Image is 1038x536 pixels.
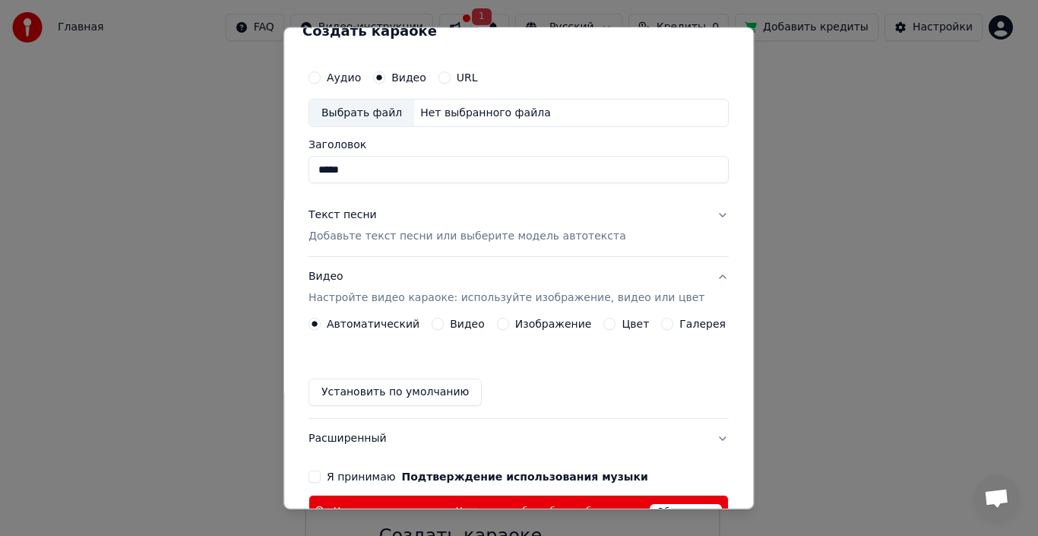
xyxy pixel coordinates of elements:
label: Я принимаю [327,471,648,482]
label: URL [457,71,478,82]
label: Заголовок [309,139,729,150]
label: Видео [450,319,485,329]
label: Изображение [515,319,592,329]
div: Текст песни [309,208,377,223]
label: Автоматический [327,319,419,329]
label: Галерея [680,319,726,329]
div: Выбрать файл [309,99,414,126]
button: ВидеоНастройте видео караоке: используйте изображение, видео или цвет [309,257,729,318]
span: Обновить [650,504,723,521]
p: Настройте видео караоке: используйте изображение, видео или цвет [309,290,704,306]
button: Текст песниДобавьте текст песни или выберите модель автотекста [309,195,729,256]
p: Добавьте текст песни или выберите модель автотекста [309,229,626,244]
label: Аудио [327,71,361,82]
button: Установить по умолчанию [309,379,482,406]
button: Я принимаю [402,471,648,482]
label: Цвет [622,319,650,329]
div: Видео [309,269,704,306]
div: ВидеоНастройте видео караоке: используйте изображение, видео или цвет [309,318,729,418]
span: Недостаточно кредитов. Нажмите, чтобы добавить больше [334,506,622,518]
button: Расширенный [309,419,729,458]
label: Видео [391,71,426,82]
div: Нет выбранного файла [414,105,557,120]
h2: Создать караоке [302,24,735,37]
